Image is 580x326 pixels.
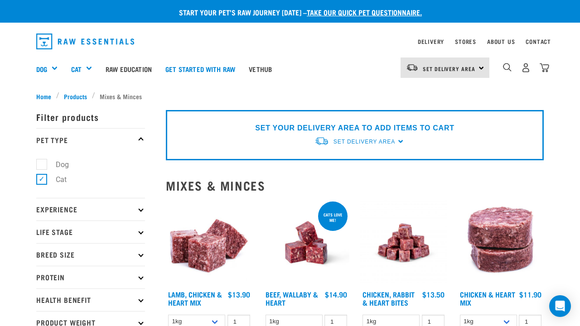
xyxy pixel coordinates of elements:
div: $13.50 [422,290,445,298]
img: 1124 Lamb Chicken Heart Mix 01 [166,200,252,286]
a: Beef, Wallaby & Heart [266,292,318,304]
a: Contact [526,40,551,43]
a: Lamb, Chicken & Heart Mix [168,292,222,304]
div: $14.90 [325,290,347,298]
img: home-icon-1@2x.png [503,63,512,72]
p: Breed Size [36,243,145,266]
span: Set Delivery Area [423,67,475,70]
h2: Mixes & Minces [166,178,544,192]
a: Chicken & Heart Mix [460,292,515,304]
img: Raw Essentials 2024 July2572 Beef Wallaby Heart [263,200,350,286]
a: Vethub [242,51,279,87]
img: van-moving.png [314,136,329,146]
img: Chicken Rabbit Heart 1609 [360,200,447,286]
a: Raw Education [99,51,159,87]
a: Cat [71,64,82,74]
div: Cats love me! [318,208,348,227]
img: Chicken and Heart Medallions [458,200,544,286]
a: Chicken, Rabbit & Heart Bites [362,292,415,304]
p: Pet Type [36,128,145,151]
nav: breadcrumbs [36,91,544,101]
p: Life Stage [36,221,145,243]
a: Get started with Raw [159,51,242,87]
span: Home [36,91,51,101]
span: Set Delivery Area [333,139,395,145]
a: Stores [455,40,476,43]
p: Experience [36,198,145,221]
label: Cat [41,174,70,185]
img: van-moving.png [406,63,418,72]
a: take our quick pet questionnaire. [307,10,422,14]
div: $11.90 [519,290,541,298]
img: user.png [521,63,531,72]
img: home-icon@2x.png [540,63,549,72]
a: Delivery [418,40,444,43]
nav: dropdown navigation [29,30,551,53]
div: Open Intercom Messenger [549,295,571,317]
a: Dog [36,64,47,74]
div: $13.90 [228,290,250,298]
a: About Us [487,40,515,43]
p: Health Benefit [36,288,145,311]
a: Products [59,91,92,101]
p: Protein [36,266,145,288]
p: Filter products [36,105,145,128]
label: Dog [41,159,72,170]
span: Products [64,91,87,101]
a: Home [36,91,56,101]
p: SET YOUR DELIVERY AREA TO ADD ITEMS TO CART [255,123,454,134]
img: Raw Essentials Logo [36,34,134,49]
